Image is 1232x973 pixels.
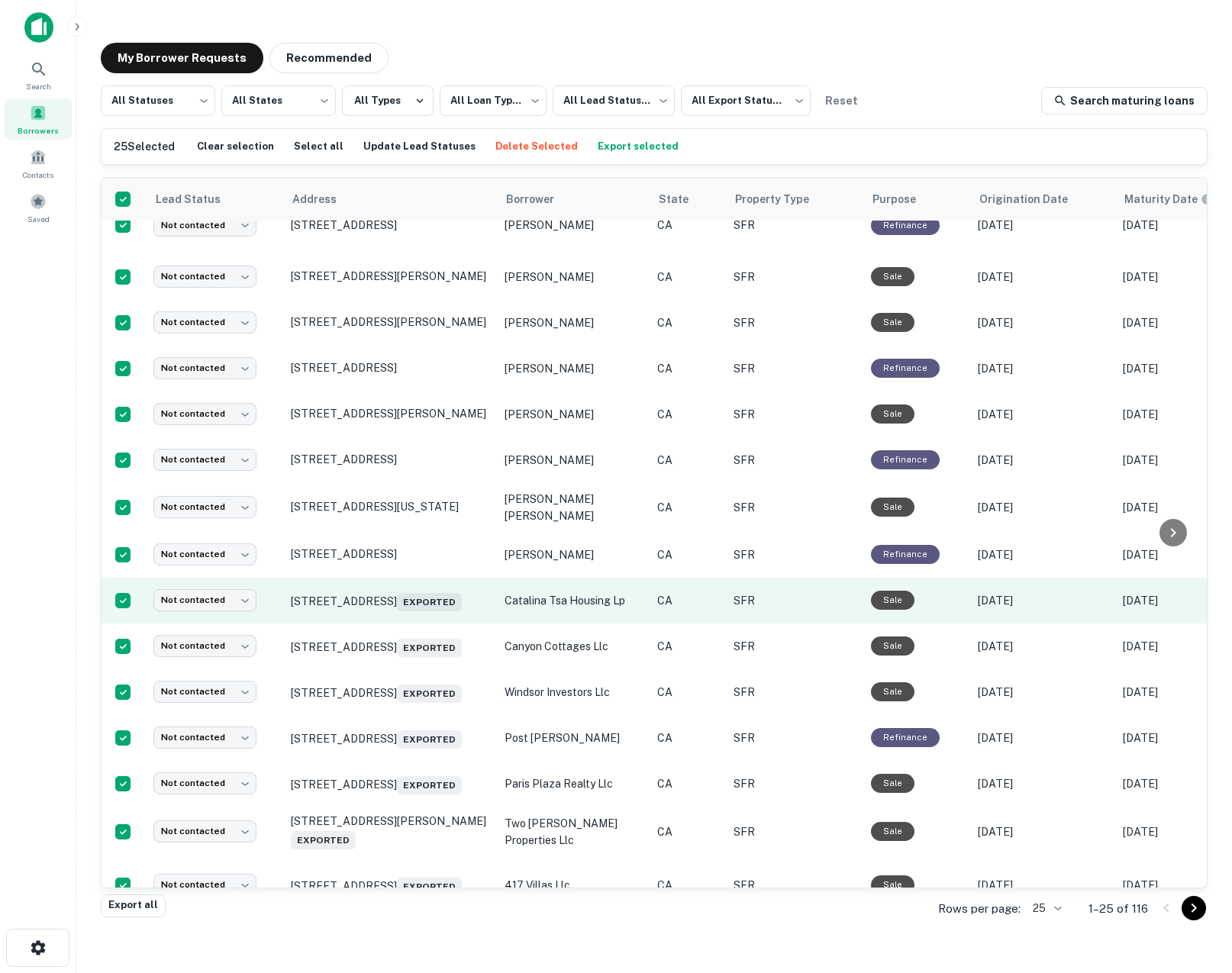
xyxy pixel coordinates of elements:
p: [PERSON_NAME] [505,406,642,423]
a: Contacts [5,143,72,184]
div: Sale [871,267,914,286]
p: CA [657,360,718,377]
p: [PERSON_NAME] [PERSON_NAME] [505,491,642,524]
th: State [650,178,726,221]
a: Search [5,54,72,95]
p: two [PERSON_NAME] properties llc [505,815,642,849]
p: [DATE] [978,314,1108,331]
div: Borrowers [5,98,72,140]
div: Sale [871,313,914,332]
p: SFR [734,823,856,840]
div: Not contacted [153,496,256,518]
p: [STREET_ADDRESS] [291,590,489,611]
div: Not contacted [153,727,256,749]
p: SFR [734,877,856,894]
p: [STREET_ADDRESS] [291,681,489,703]
div: Not contacted [153,311,256,333]
div: Not contacted [153,681,256,703]
p: [STREET_ADDRESS] [291,547,489,561]
p: CA [657,406,718,423]
span: Saved [27,213,50,225]
p: [DATE] [978,217,1108,234]
p: SFR [734,314,856,331]
p: post [PERSON_NAME] [505,730,642,746]
p: [DATE] [978,499,1108,516]
div: Not contacted [153,874,256,896]
div: This loan purpose was for refinancing [871,216,940,235]
p: SFR [734,452,856,469]
p: CA [657,217,718,234]
p: [DATE] [978,638,1108,655]
p: SFR [734,684,856,701]
p: [PERSON_NAME] [505,269,642,285]
button: Clear selection [193,135,278,158]
div: Sale [871,404,914,424]
iframe: Chat Widget [1156,851,1232,924]
p: [PERSON_NAME] [505,546,642,563]
p: [DATE] [978,546,1108,563]
p: [STREET_ADDRESS] [291,875,489,896]
p: [DATE] [978,592,1108,609]
div: Not contacted [153,543,256,565]
span: Lead Status [155,190,240,208]
div: This loan purpose was for refinancing [871,450,940,469]
p: [DATE] [978,877,1108,894]
p: CA [657,638,718,655]
div: Not contacted [153,357,256,379]
p: [STREET_ADDRESS] [291,218,489,232]
p: SFR [734,269,856,285]
p: CA [657,592,718,609]
span: Exported [397,878,462,896]
div: Not contacted [153,635,256,657]
span: Exported [397,639,462,657]
div: This loan purpose was for refinancing [871,545,940,564]
p: [DATE] [978,823,1108,840]
p: [PERSON_NAME] [505,217,642,234]
p: SFR [734,592,856,609]
p: [DATE] [978,730,1108,746]
p: Rows per page: [938,900,1021,918]
p: [STREET_ADDRESS][PERSON_NAME] [291,814,489,849]
th: Lead Status [146,178,283,221]
p: [DATE] [978,775,1108,792]
span: Borrower [506,190,574,208]
div: Not contacted [153,214,256,237]
p: [STREET_ADDRESS][PERSON_NAME] [291,269,489,283]
th: Property Type [726,178,863,221]
p: CA [657,775,718,792]
button: Export all [101,894,166,917]
div: Not contacted [153,266,256,288]
button: My Borrower Requests [101,43,263,73]
span: Exported [397,593,462,611]
img: capitalize-icon.png [24,12,53,43]
span: Property Type [735,190,829,208]
span: Purpose [872,190,936,208]
th: Origination Date [970,178,1115,221]
p: CA [657,314,718,331]
div: Maturity dates displayed may be estimated. Please contact the lender for the most accurate maturi... [1124,191,1213,208]
button: Reset [817,85,866,116]
p: [DATE] [978,684,1108,701]
a: Search maturing loans [1041,87,1208,114]
span: Exported [397,730,462,749]
span: Origination Date [979,190,1088,208]
a: Saved [5,187,72,228]
span: Address [292,190,356,208]
p: [DATE] [978,269,1108,285]
p: CA [657,269,718,285]
button: Delete Selected [492,135,582,158]
p: CA [657,546,718,563]
th: Borrower [497,178,650,221]
p: [STREET_ADDRESS] [291,453,489,466]
p: paris plaza realty llc [505,775,642,792]
div: All Loan Types [440,81,547,121]
p: SFR [734,730,856,746]
div: Sale [871,774,914,793]
div: All Statuses [101,81,215,121]
div: Sale [871,498,914,517]
p: CA [657,499,718,516]
div: All States [221,81,336,121]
